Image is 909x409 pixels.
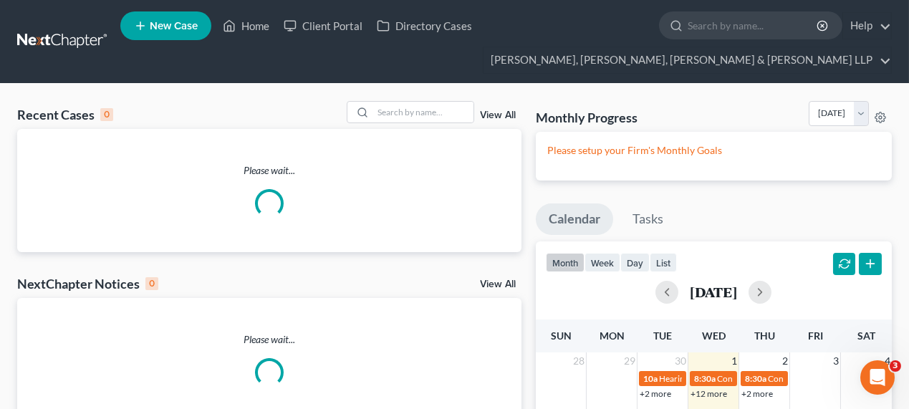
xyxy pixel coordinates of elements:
span: 4 [883,352,892,370]
span: 28 [572,352,586,370]
span: 1 [730,352,739,370]
a: View All [480,110,516,120]
p: Please wait... [17,163,521,178]
button: day [620,253,650,272]
a: View All [480,279,516,289]
span: Mon [600,329,625,342]
a: Tasks [620,203,676,235]
span: 3 [890,360,901,372]
p: Please wait... [17,332,521,347]
span: 30 [673,352,688,370]
span: Fri [808,329,823,342]
div: 0 [145,277,158,290]
a: [PERSON_NAME], [PERSON_NAME], [PERSON_NAME] & [PERSON_NAME] LLP [484,47,891,73]
span: New Case [150,21,198,32]
div: 0 [100,108,113,121]
span: Tue [653,329,672,342]
a: +12 more [691,388,727,399]
span: 29 [622,352,637,370]
button: month [546,253,585,272]
span: Hearing for [PERSON_NAME] [659,373,771,384]
a: Calendar [536,203,613,235]
span: Wed [702,329,726,342]
iframe: Intercom live chat [860,360,895,395]
span: Sat [857,329,875,342]
span: 10a [643,373,658,384]
a: Home [216,13,276,39]
a: Client Portal [276,13,370,39]
a: +2 more [741,388,773,399]
a: Help [843,13,891,39]
button: week [585,253,620,272]
button: list [650,253,677,272]
p: Please setup your Firm's Monthly Goals [547,143,880,158]
span: Confirmation hearing for [PERSON_NAME] [717,373,880,384]
a: +2 more [640,388,671,399]
div: Recent Cases [17,106,113,123]
span: 8:30a [694,373,716,384]
div: NextChapter Notices [17,275,158,292]
input: Search by name... [688,12,819,39]
span: 8:30a [745,373,766,384]
h2: [DATE] [690,284,737,299]
span: Sun [551,329,572,342]
input: Search by name... [373,102,473,122]
h3: Monthly Progress [536,109,638,126]
span: 3 [832,352,840,370]
span: Thu [754,329,775,342]
span: 2 [781,352,789,370]
a: Directory Cases [370,13,479,39]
